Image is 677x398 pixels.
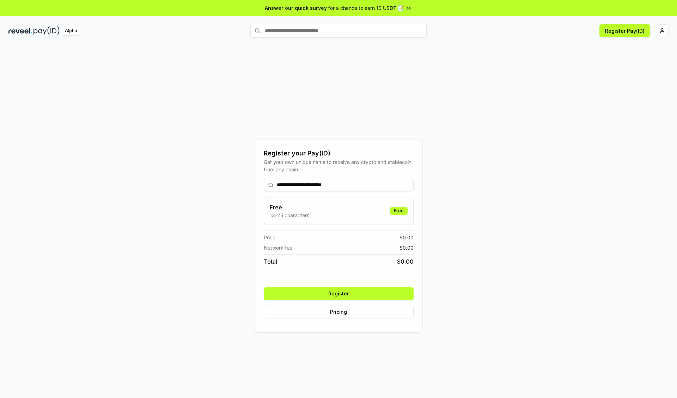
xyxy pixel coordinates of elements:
[264,287,414,300] button: Register
[264,234,275,241] span: Price
[265,4,327,12] span: Answer our quick survey
[599,24,650,37] button: Register Pay(ID)
[270,203,309,212] h3: Free
[390,207,408,215] div: Free
[264,148,414,158] div: Register your Pay(ID)
[264,306,414,318] button: Pricing
[33,26,60,35] img: pay_id
[264,257,277,266] span: Total
[400,244,414,251] span: $ 0.00
[61,26,81,35] div: Alpha
[264,244,292,251] span: Network fee
[264,158,414,173] div: Get your own unique name to receive any crypto and stablecoin, from any chain
[328,4,404,12] span: for a chance to earn 10 USDT 📝
[397,257,414,266] span: $ 0.00
[400,234,414,241] span: $ 0.00
[270,212,309,219] p: 13-25 characters
[8,26,32,35] img: reveel_dark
